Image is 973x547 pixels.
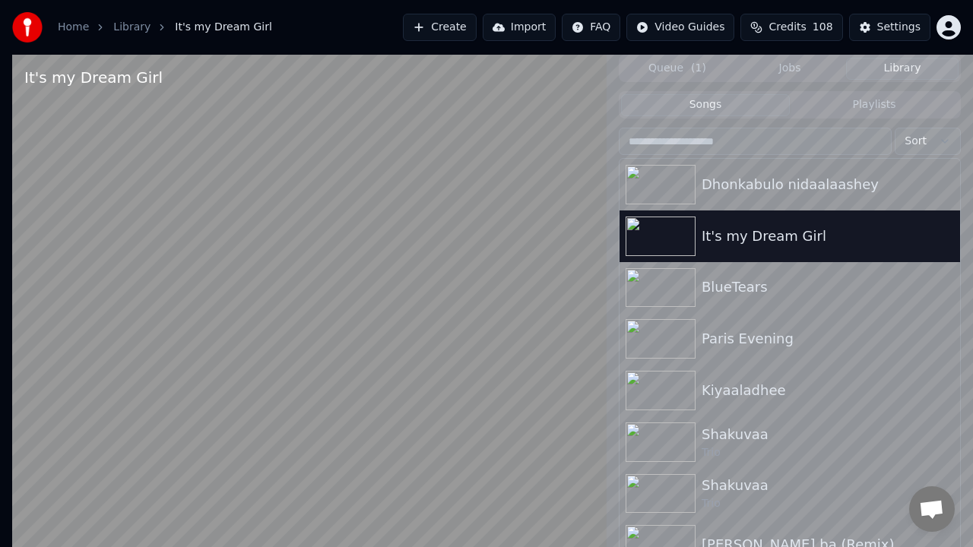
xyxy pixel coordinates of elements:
button: Library [846,58,959,80]
div: It's my Dream Girl [702,226,954,247]
button: Jobs [734,58,846,80]
nav: breadcrumb [58,20,272,35]
div: Kiyaaladhee [702,380,954,401]
div: Trio [702,496,954,511]
div: Shakuvaa [702,424,954,445]
div: BlueTears [702,277,954,298]
img: youka [12,12,43,43]
button: Songs [621,94,790,116]
div: Dhonkabulo nidaalaashey [702,174,954,195]
button: Video Guides [626,14,734,41]
span: Credits [769,20,806,35]
span: 108 [813,20,833,35]
button: FAQ [562,14,620,41]
a: Open chat [909,486,955,532]
div: Shakuvaa [702,475,954,496]
div: It's my Dream Girl [24,67,163,88]
button: Queue [621,58,734,80]
button: Credits108 [740,14,842,41]
a: Home [58,20,89,35]
span: Sort [905,134,927,149]
div: Settings [877,20,921,35]
a: Library [113,20,151,35]
button: Playlists [790,94,959,116]
button: Settings [849,14,930,41]
button: Import [483,14,556,41]
span: ( 1 ) [691,61,706,76]
button: Create [403,14,477,41]
div: Paris Evening [702,328,954,349]
span: It's my Dream Girl [175,20,271,35]
div: Trio [702,445,954,460]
